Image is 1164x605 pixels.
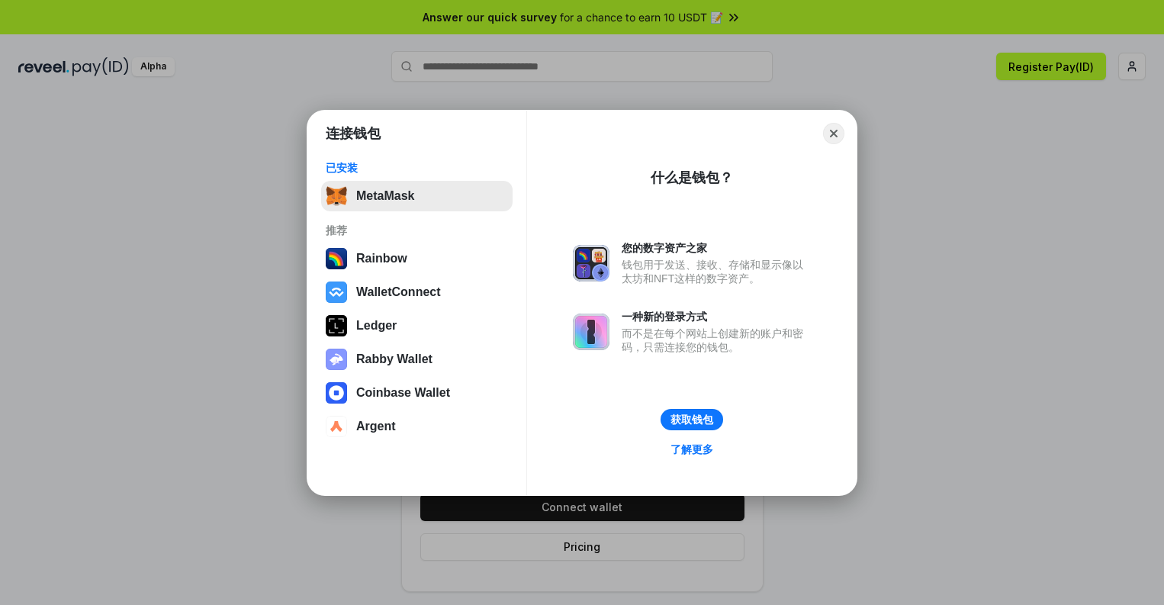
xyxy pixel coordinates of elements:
div: 而不是在每个网站上创建新的账户和密码，只需连接您的钱包。 [622,327,811,354]
div: 什么是钱包？ [651,169,733,187]
div: Rainbow [356,252,407,265]
img: svg+xml,%3Csvg%20width%3D%2228%22%20height%3D%2228%22%20viewBox%3D%220%200%2028%2028%22%20fill%3D... [326,416,347,437]
img: svg+xml,%3Csvg%20xmlns%3D%22http%3A%2F%2Fwww.w3.org%2F2000%2Fsvg%22%20fill%3D%22none%22%20viewBox... [326,349,347,370]
div: 推荐 [326,224,508,237]
h1: 连接钱包 [326,124,381,143]
div: 钱包用于发送、接收、存储和显示像以太坊和NFT这样的数字资产。 [622,258,811,285]
button: WalletConnect [321,277,513,307]
div: WalletConnect [356,285,441,299]
div: Argent [356,420,396,433]
div: 一种新的登录方式 [622,310,811,323]
div: Rabby Wallet [356,352,432,366]
button: Coinbase Wallet [321,378,513,408]
img: svg+xml,%3Csvg%20xmlns%3D%22http%3A%2F%2Fwww.w3.org%2F2000%2Fsvg%22%20width%3D%2228%22%20height%3... [326,315,347,336]
div: MetaMask [356,189,414,203]
img: svg+xml,%3Csvg%20width%3D%2228%22%20height%3D%2228%22%20viewBox%3D%220%200%2028%2028%22%20fill%3D... [326,282,347,303]
img: svg+xml,%3Csvg%20xmlns%3D%22http%3A%2F%2Fwww.w3.org%2F2000%2Fsvg%22%20fill%3D%22none%22%20viewBox... [573,314,609,350]
img: svg+xml,%3Csvg%20width%3D%22120%22%20height%3D%22120%22%20viewBox%3D%220%200%20120%20120%22%20fil... [326,248,347,269]
div: 您的数字资产之家 [622,241,811,255]
div: Coinbase Wallet [356,386,450,400]
button: Rainbow [321,243,513,274]
div: 获取钱包 [670,413,713,426]
button: Close [823,123,844,144]
div: 已安装 [326,161,508,175]
button: Rabby Wallet [321,344,513,375]
button: Argent [321,411,513,442]
div: Ledger [356,319,397,333]
div: 了解更多 [670,442,713,456]
button: 获取钱包 [661,409,723,430]
img: svg+xml,%3Csvg%20width%3D%2228%22%20height%3D%2228%22%20viewBox%3D%220%200%2028%2028%22%20fill%3D... [326,382,347,404]
img: svg+xml,%3Csvg%20fill%3D%22none%22%20height%3D%2233%22%20viewBox%3D%220%200%2035%2033%22%20width%... [326,185,347,207]
button: MetaMask [321,181,513,211]
a: 了解更多 [661,439,722,459]
img: svg+xml,%3Csvg%20xmlns%3D%22http%3A%2F%2Fwww.w3.org%2F2000%2Fsvg%22%20fill%3D%22none%22%20viewBox... [573,245,609,282]
button: Ledger [321,311,513,341]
